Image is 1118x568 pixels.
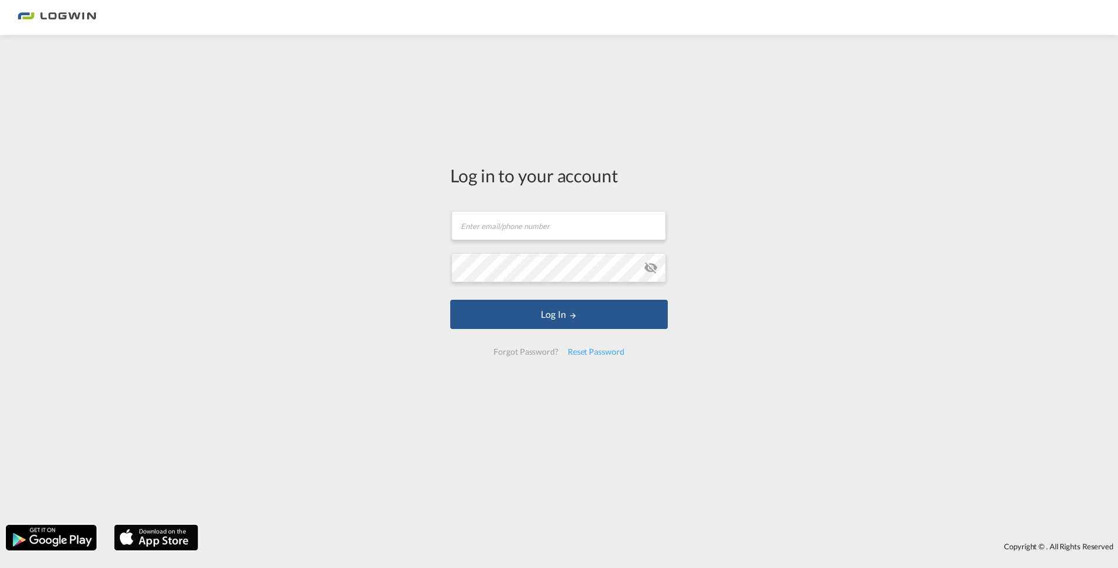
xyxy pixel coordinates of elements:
[450,300,668,329] button: LOGIN
[451,211,666,240] input: Enter email/phone number
[5,524,98,552] img: google.png
[644,261,658,275] md-icon: icon-eye-off
[489,341,563,362] div: Forgot Password?
[18,5,96,31] img: bc73a0e0d8c111efacd525e4c8ad7d32.png
[450,163,668,188] div: Log in to your account
[204,536,1118,556] div: Copyright © . All Rights Reserved
[563,341,629,362] div: Reset Password
[113,524,199,552] img: apple.png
